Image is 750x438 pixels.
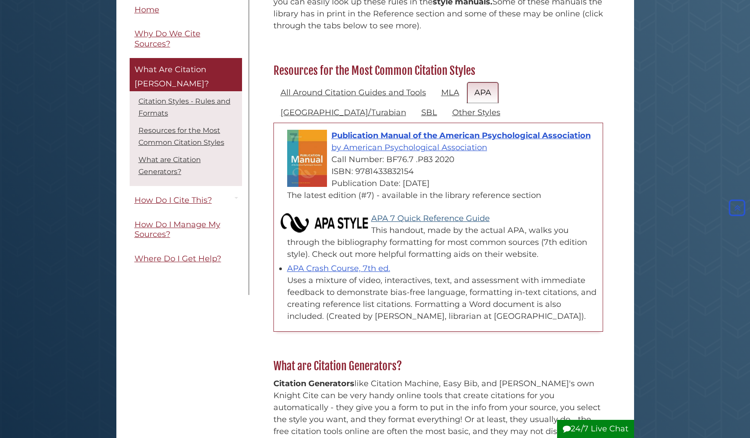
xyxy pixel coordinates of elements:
[287,154,598,166] div: Call Number: BF76.7 .P83 2020
[287,166,598,178] div: ISBN: 9781433832154
[130,215,242,244] a: How Do I Manage My Sources?
[273,379,354,388] strong: Citation Generators
[138,97,231,118] a: Citation Styles - Rules and Formats
[287,190,598,202] div: The latest edition (#7) - available in the library reference section
[287,264,390,273] a: APA Crash Course, 7th ed.
[557,420,634,438] button: 24/7 Live Chat
[138,127,224,147] a: Resources for the Most Common Citation Styles
[130,249,242,269] a: Where Do I Get Help?
[331,143,341,152] span: by
[727,203,748,213] a: Back to Top
[135,5,159,15] span: Home
[281,213,369,235] img: Logo - Blue leaf next to black title
[138,156,201,176] a: What are Citation Generators?
[273,82,433,103] a: All Around Citation Guides and Tools
[130,58,242,92] a: What Are Citation [PERSON_NAME]?
[135,196,212,205] span: How Do I Cite This?
[269,64,608,78] h2: Resources for the Most Common Citation Styles
[287,225,598,260] div: This handout, made by the actual APA, walks you through the bibliography formatting for most comm...
[371,213,490,223] a: Logo - Blue leaf next to black title APA 7 Quick Reference Guide
[135,254,221,264] span: Where Do I Get Help?
[414,102,444,123] a: SBL
[331,131,591,152] a: Publication Manual of the American Psychological Association by American Psychological Association
[135,220,220,240] span: How Do I Manage My Sources?
[269,359,608,373] h2: What are Citation Generators?
[467,82,498,103] a: APA
[135,65,209,89] span: What Are Citation [PERSON_NAME]?
[331,131,591,140] span: Publication Manual of the American Psychological Association
[343,143,487,152] span: American Psychological Association
[273,102,413,123] a: [GEOGRAPHIC_DATA]/Turabian
[287,275,598,322] div: Uses a mixture of video, interactives, text, and assessment with immediate feedback to demonstrat...
[445,102,508,123] a: Other Styles
[130,191,242,211] a: How Do I Cite This?
[434,82,466,103] a: MLA
[287,178,598,190] div: Publication Date: [DATE]
[135,29,200,49] span: Why Do We Cite Sources?
[130,24,242,54] a: Why Do We Cite Sources?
